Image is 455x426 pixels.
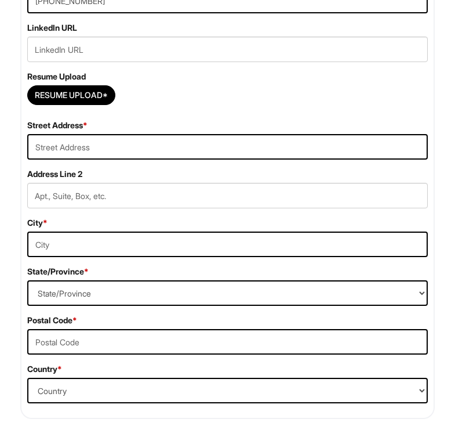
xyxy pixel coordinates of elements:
[27,37,428,62] input: LinkedIn URL
[27,22,77,34] label: LinkedIn URL
[27,378,428,403] select: Country
[27,183,428,208] input: Apt., Suite, Box, etc.
[27,217,48,229] label: City
[27,232,428,257] input: City
[27,280,428,306] select: State/Province
[27,85,115,105] button: Resume Upload*Resume Upload*
[27,120,88,131] label: Street Address
[27,363,62,375] label: Country
[27,315,77,326] label: Postal Code
[27,168,82,180] label: Address Line 2
[27,71,86,82] label: Resume Upload
[27,329,428,355] input: Postal Code
[27,134,428,160] input: Street Address
[27,266,89,277] label: State/Province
